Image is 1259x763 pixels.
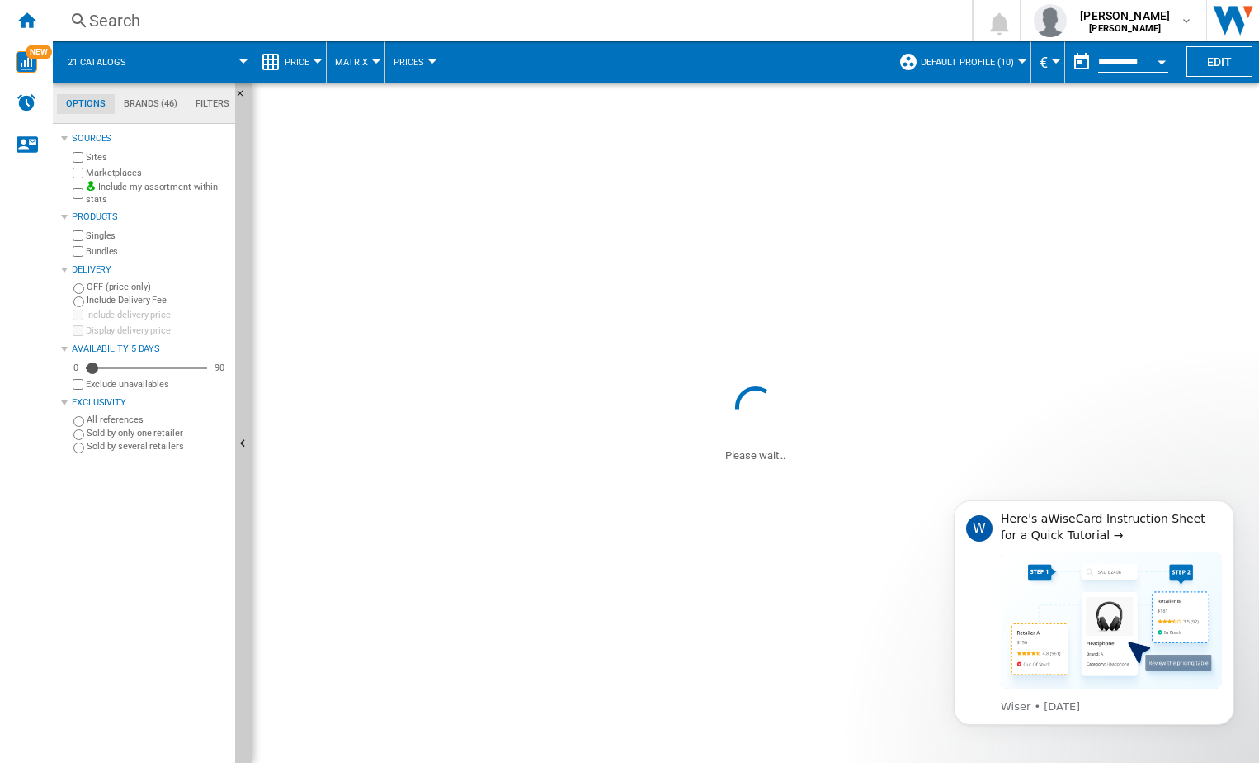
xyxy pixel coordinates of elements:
[73,152,83,163] input: Sites
[921,57,1014,68] span: Default profile (10)
[73,429,84,440] input: Sold by only one retailer
[73,230,83,241] input: Singles
[73,416,84,427] input: All references
[87,427,229,439] label: Sold by only one retailer
[335,57,368,68] span: Matrix
[335,41,376,83] button: Matrix
[86,167,229,179] label: Marketplaces
[68,41,143,83] button: 21 catalogs
[73,183,83,204] input: Include my assortment within stats
[86,309,229,321] label: Include delivery price
[87,281,229,293] label: OFF (price only)
[394,41,432,83] button: Prices
[898,41,1022,83] div: Default profile (10)
[17,92,36,112] img: alerts-logo.svg
[73,283,84,294] input: OFF (price only)
[1031,41,1065,83] md-menu: Currency
[87,294,229,306] label: Include Delivery Fee
[89,9,929,32] div: Search
[72,396,229,410] div: Exclusivity
[86,325,229,337] label: Display delivery price
[1040,41,1056,83] button: €
[16,51,37,73] img: wise-card.svg
[1040,54,1048,71] span: €
[261,41,318,83] div: Price
[210,362,229,374] div: 90
[87,414,229,426] label: All references
[1065,45,1098,78] button: md-calendar
[1186,46,1252,77] button: Edit
[86,181,96,191] img: mysite-bg-18x18.png
[86,230,229,242] label: Singles
[186,94,238,114] md-tab-item: Filters
[61,41,243,83] div: 21 catalogs
[1080,7,1170,24] span: [PERSON_NAME]
[73,379,83,390] input: Display delivery price
[72,211,229,224] div: Products
[26,45,52,59] span: NEW
[86,245,229,258] label: Bundles
[235,83,255,112] button: Hide
[1034,4,1067,37] img: profile.jpg
[57,94,115,114] md-tab-item: Options
[73,325,83,336] input: Display delivery price
[73,310,83,320] input: Include delivery price
[73,246,83,257] input: Bundles
[87,440,229,453] label: Sold by several retailers
[1147,45,1176,74] button: Open calendar
[72,132,229,145] div: Sources
[921,41,1022,83] button: Default profile (10)
[86,151,229,163] label: Sites
[285,41,318,83] button: Price
[72,343,229,356] div: Availability 5 Days
[115,94,186,114] md-tab-item: Brands (46)
[72,263,229,277] div: Delivery
[73,296,84,307] input: Include Delivery Fee
[73,443,84,453] input: Sold by several retailers
[1089,23,1161,34] b: [PERSON_NAME]
[394,57,424,68] span: Prices
[73,168,83,178] input: Marketplaces
[285,57,309,68] span: Price
[69,362,83,374] div: 0
[86,181,229,206] label: Include my assortment within stats
[86,378,229,391] label: Exclude unavailables
[86,360,207,377] md-slider: Availability
[725,449,786,462] ng-transclude: Please wait...
[68,57,126,68] span: 21 catalogs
